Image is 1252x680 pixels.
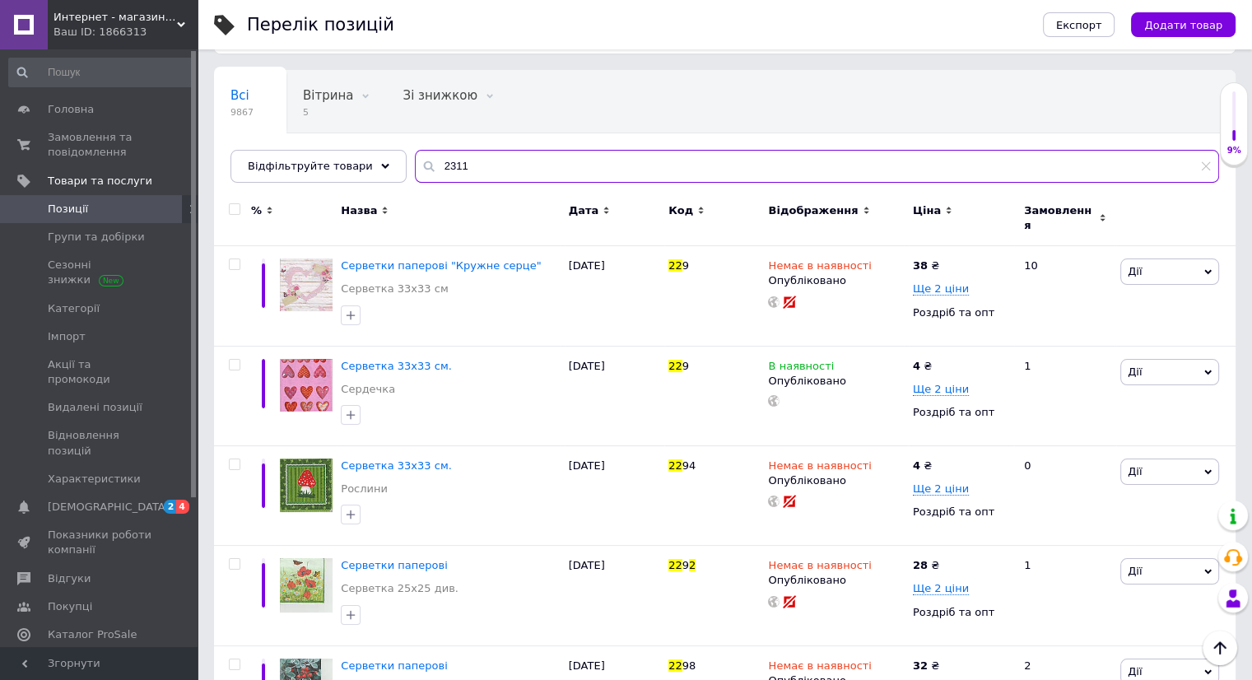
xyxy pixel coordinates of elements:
button: Експорт [1043,12,1115,37]
div: [DATE] [565,546,664,645]
span: 9 [682,559,689,571]
span: Интернет - магазин Сервировка [54,10,177,25]
span: 2 [689,559,696,571]
span: 2 [668,559,675,571]
img: Салфетки бумажные "Кружевное сердце" [280,258,333,311]
a: Рослини [341,482,388,496]
b: 32 [913,659,928,672]
span: Зі знижкою [403,88,477,103]
span: В наявності [768,360,834,377]
a: Сердечка [341,382,395,397]
div: [DATE] [565,246,664,346]
a: Серветка 33х33 см. [341,360,452,372]
b: 28 [913,559,928,571]
img: Салфетки бумажные [280,558,333,612]
span: Немає в наявності [768,659,871,677]
span: Характеристики [48,472,141,487]
div: [DATE] [565,445,664,545]
span: Дії [1128,366,1142,378]
span: Дії [1128,565,1142,577]
div: ₴ [913,459,932,473]
span: 5 [303,106,353,119]
div: Роздріб та опт [913,605,1010,620]
div: Ваш ID: 1866313 [54,25,198,40]
div: Перелік позицій [247,16,394,34]
input: Пошук [8,58,194,87]
span: Відображення [768,203,858,218]
span: Відновлення позицій [48,428,152,458]
span: Замовлення [1024,203,1095,233]
img: Салфетка 33х33 см. [280,359,333,412]
span: Ще 2 ціни [913,482,969,496]
span: Експорт [1056,19,1102,31]
span: Головна [48,102,94,117]
span: 9 [682,360,689,372]
div: Опубліковано [768,473,904,488]
span: 2 [675,659,682,672]
span: 2 [668,259,675,272]
span: Серветка 33х33 см. [341,459,452,472]
span: 9 [682,259,689,272]
span: 2 [675,259,682,272]
span: Вітрина [303,88,353,103]
div: Опубліковано [768,374,904,389]
span: 2 [668,459,675,472]
b: 38 [913,259,928,272]
a: Серветка 25х25 див. [341,581,458,596]
span: Позиції [48,202,88,217]
span: Імпорт [48,329,86,344]
span: 2 [675,459,682,472]
span: 98 [682,659,696,672]
span: Сезонні знижки [48,258,152,287]
span: 2 [164,500,177,514]
span: Ще 2 ціни [913,282,969,296]
a: Серветки паперові [341,559,447,571]
div: Опубліковано [768,273,904,288]
span: Ціна [913,203,941,218]
div: [DATE] [565,346,664,445]
button: Наверх [1203,631,1237,665]
span: Каталог ProSale [48,627,137,642]
div: Опубліковано [768,573,904,588]
span: Дії [1128,265,1142,277]
span: 2 [675,360,682,372]
div: ₴ [913,558,939,573]
span: Код [668,203,693,218]
a: Серветки паперові [341,659,447,672]
span: 9867 [230,106,254,119]
div: ₴ [913,659,939,673]
span: Всі [230,88,249,103]
span: Замовлення та повідомлення [48,130,152,160]
a: Серветки паперові "Кружне серце" [341,259,541,272]
span: 2 [675,559,682,571]
span: Опубліковані [230,151,316,165]
div: 0 [1014,445,1116,545]
button: Додати товар [1131,12,1236,37]
span: Акції та промокоди [48,357,152,387]
span: 2 [668,360,675,372]
span: Товари та послуги [48,174,152,189]
span: Покупці [48,599,92,614]
div: Роздріб та опт [913,505,1010,519]
span: 4 [176,500,189,514]
span: Додати товар [1144,19,1222,31]
div: 9% [1221,145,1247,156]
span: Немає в наявності [768,459,871,477]
span: Немає в наявності [768,259,871,277]
span: Групи та добірки [48,230,145,245]
span: Видалені позиції [48,400,142,415]
div: 1 [1014,546,1116,645]
span: Назва [341,203,377,218]
input: Пошук по назві позиції, артикулу і пошуковим запитам [415,150,1219,183]
b: 4 [913,459,920,472]
b: 4 [913,360,920,372]
span: Ще 2 ціни [913,383,969,396]
span: % [251,203,262,218]
span: Дата [569,203,599,218]
span: Показники роботи компанії [48,528,152,557]
span: Немає в наявності [768,559,871,576]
